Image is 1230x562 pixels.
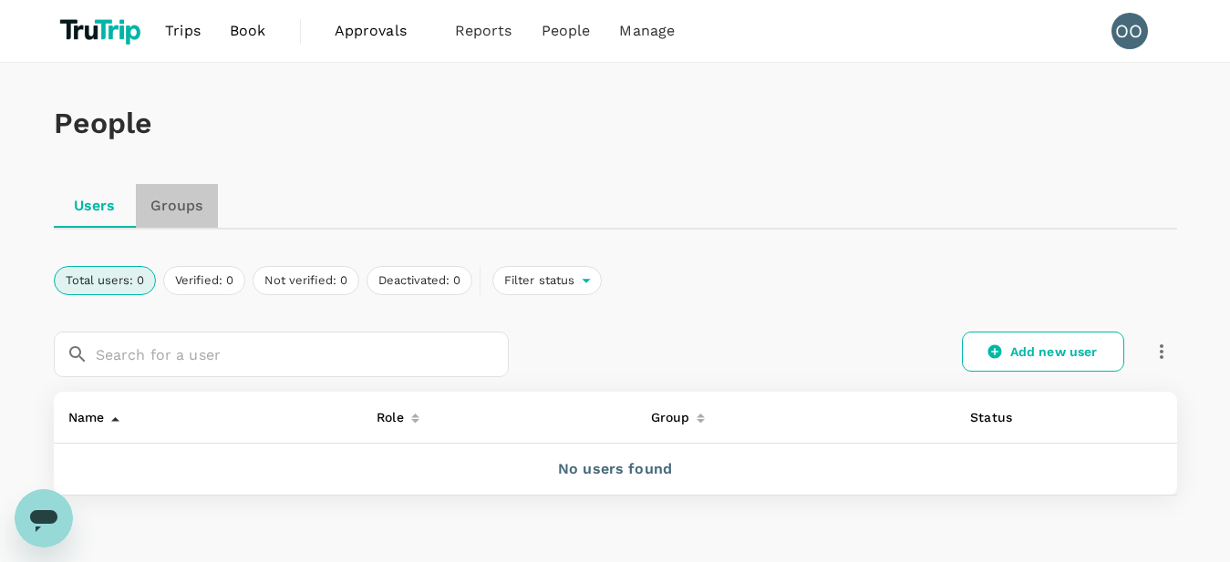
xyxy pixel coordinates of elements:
[253,266,359,295] button: Not verified: 0
[163,266,245,295] button: Verified: 0
[644,399,690,428] div: Group
[1111,13,1148,49] div: OO
[335,20,426,42] span: Approvals
[54,266,156,295] button: Total users: 0
[96,332,509,377] input: Search for a user
[136,184,218,228] a: Groups
[455,20,512,42] span: Reports
[542,20,591,42] span: People
[493,272,583,290] span: Filter status
[369,399,404,428] div: Role
[61,399,105,428] div: Name
[15,489,73,547] iframe: Button to launch messaging window
[230,20,266,42] span: Book
[367,266,472,295] button: Deactivated: 0
[54,11,151,51] img: TruTrip logo
[962,332,1124,372] a: Add new user
[54,107,1177,140] h1: People
[492,266,603,295] div: Filter status
[956,392,1065,444] th: Status
[68,458,1163,480] p: No users found
[165,20,201,42] span: Trips
[54,184,136,228] a: Users
[619,20,675,42] span: Manage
